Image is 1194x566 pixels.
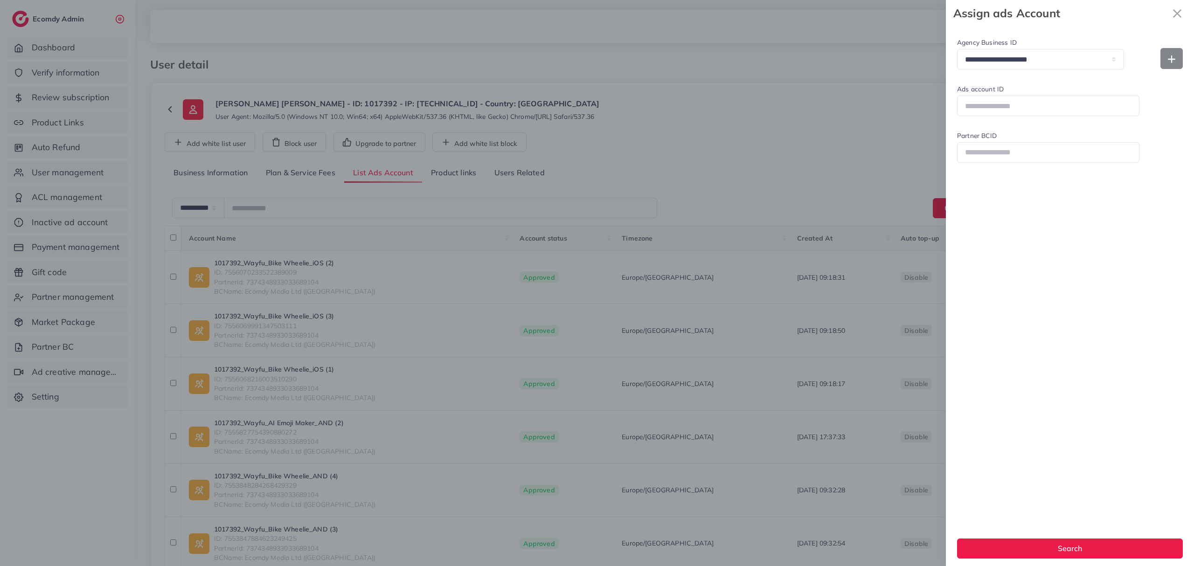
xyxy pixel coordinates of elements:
[957,38,1124,47] label: Agency Business ID
[1168,4,1187,23] button: Close
[957,131,1139,140] label: Partner BCID
[957,538,1183,559] button: Search
[1058,544,1082,553] span: Search
[953,5,1168,21] strong: Assign ads Account
[1168,55,1175,63] img: Add new
[957,84,1139,94] label: Ads account ID
[1168,4,1187,23] svg: x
